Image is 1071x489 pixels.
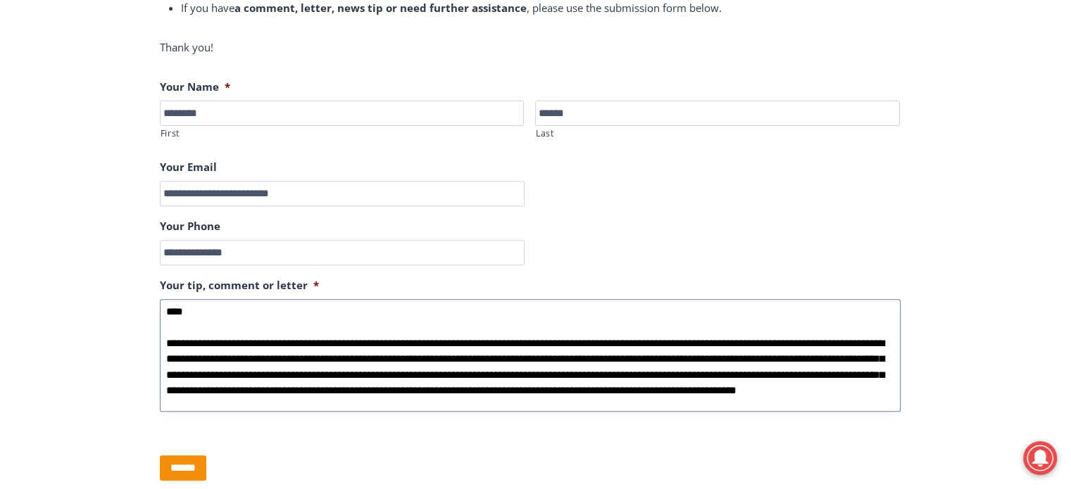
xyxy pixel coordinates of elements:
[160,279,319,293] label: Your tip, comment or letter
[368,140,653,172] span: Intern @ [DOMAIN_NAME]
[160,80,230,94] label: Your Name
[341,1,425,64] img: s_800_d653096d-cda9-4b24-94f4-9ae0c7afa054.jpeg
[160,160,217,174] label: Your Email
[356,1,665,136] div: "I learned about the history of a place I’d honestly never considered even as a resident of [GEOG...
[429,15,490,54] h4: Book [PERSON_NAME]'s Good Humor for Your Event
[160,39,912,56] p: Thank you!
[418,4,508,64] a: Book [PERSON_NAME]'s Good Humor for Your Event
[234,1,527,15] strong: a comment, letter, news tip or need further assistance
[161,127,525,141] label: First
[339,136,682,175] a: Intern @ [DOMAIN_NAME]
[160,220,220,234] label: Your Phone
[92,18,348,45] div: Book [PERSON_NAME]'s Good Humor for Your Drive by Birthday
[536,127,900,141] label: Last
